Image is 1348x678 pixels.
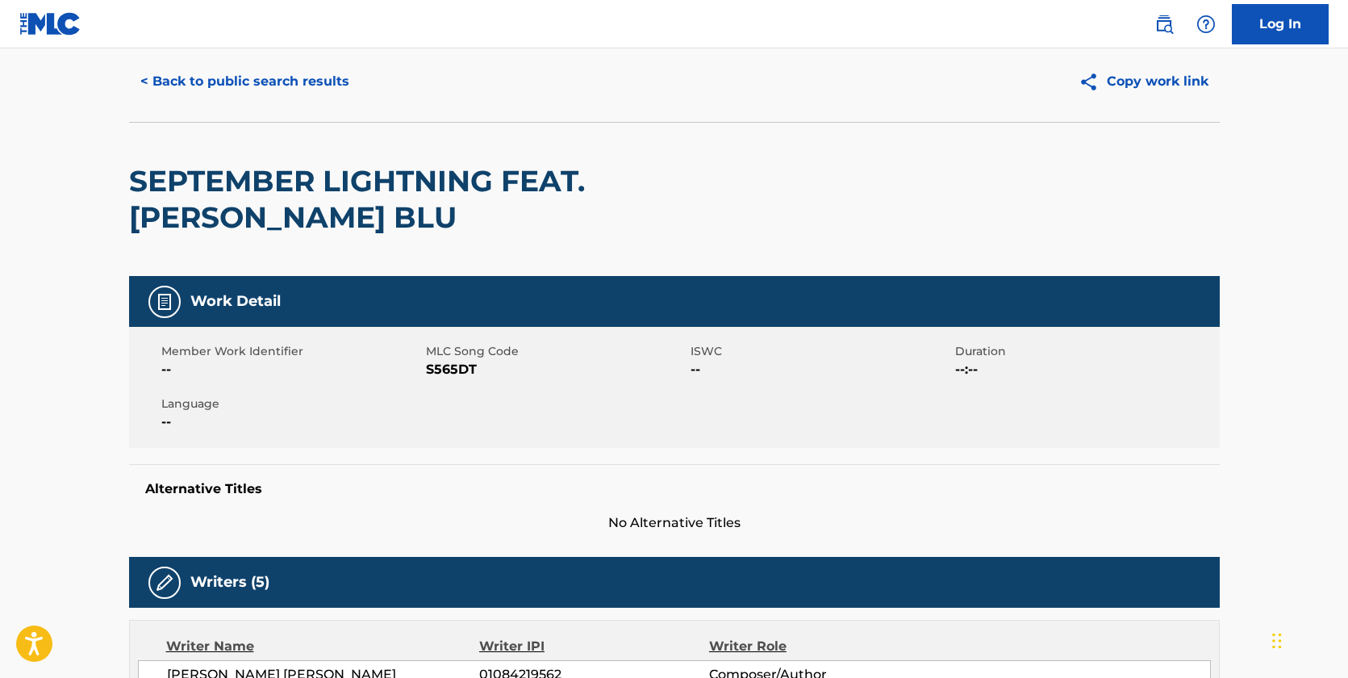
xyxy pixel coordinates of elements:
div: Writer Name [166,637,480,656]
img: help [1196,15,1216,34]
span: MLC Song Code [426,343,687,360]
img: MLC Logo [19,12,81,36]
div: Help [1190,8,1222,40]
div: Writer IPI [479,637,709,656]
a: Log In [1232,4,1329,44]
button: < Back to public search results [129,61,361,102]
h5: Writers (5) [190,573,269,592]
div: Writer Role [709,637,918,656]
h2: SEPTEMBER LIGHTNING FEAT. [PERSON_NAME] BLU [129,163,783,236]
span: ISWC [691,343,951,360]
span: -- [161,412,422,432]
span: No Alternative Titles [129,513,1220,533]
span: -- [691,360,951,379]
span: --:-- [955,360,1216,379]
button: Copy work link [1067,61,1220,102]
img: Copy work link [1079,72,1107,92]
span: S565DT [426,360,687,379]
a: Public Search [1148,8,1180,40]
iframe: Chat Widget [1267,601,1348,678]
span: -- [161,360,422,379]
div: Drag [1272,617,1282,665]
span: Duration [955,343,1216,360]
span: Member Work Identifier [161,343,422,360]
img: search [1154,15,1174,34]
h5: Alternative Titles [145,481,1204,497]
img: Writers [155,573,174,592]
img: Work Detail [155,292,174,312]
span: Language [161,395,422,412]
h5: Work Detail [190,292,281,311]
